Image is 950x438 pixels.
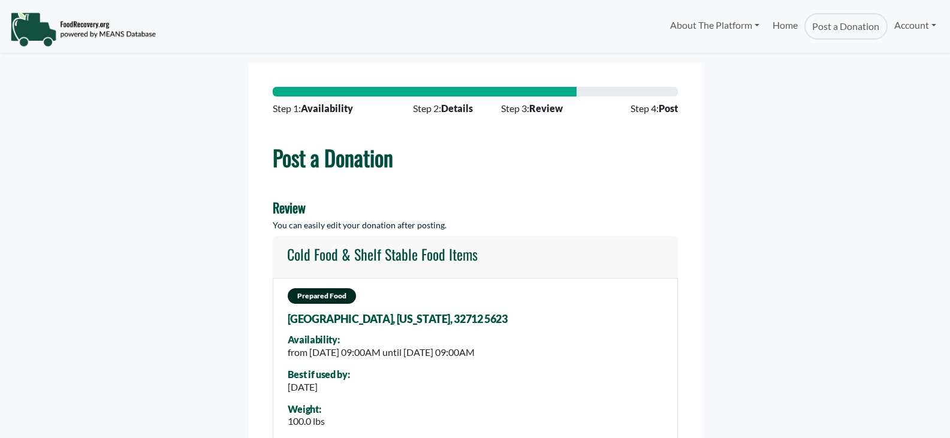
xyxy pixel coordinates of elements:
a: Home [766,13,804,40]
a: Account [888,13,943,37]
h5: You can easily edit your donation after posting. [273,220,678,231]
div: Best if used by: [288,369,350,380]
strong: Availability [301,102,353,114]
span: Step 4: [631,101,678,116]
span: Step 2: [413,101,473,116]
h4: Cold Food & Shelf Stable Food Items [287,246,478,263]
span: Step 3: [501,101,602,116]
strong: Post [659,102,678,114]
h4: Review [273,200,678,215]
a: About The Platform [663,13,765,37]
div: Availability: [288,334,475,345]
div: Weight: [288,404,325,415]
span: Step 1: [273,101,353,116]
h1: Post a Donation [273,144,678,170]
a: Post a Donation [804,13,887,40]
span: [GEOGRAPHIC_DATA], [US_STATE], 32712 5623 [288,313,508,325]
div: from [DATE] 09:00AM until [DATE] 09:00AM [288,345,475,360]
div: 100.0 lbs [288,414,325,428]
div: [DATE] [288,380,350,394]
img: NavigationLogo_FoodRecovery-91c16205cd0af1ed486a0f1a7774a6544ea792ac00100771e7dd3ec7c0e58e41.png [10,11,156,47]
strong: Details [441,102,473,114]
strong: Review [529,102,563,114]
span: Prepared Food [288,288,356,304]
